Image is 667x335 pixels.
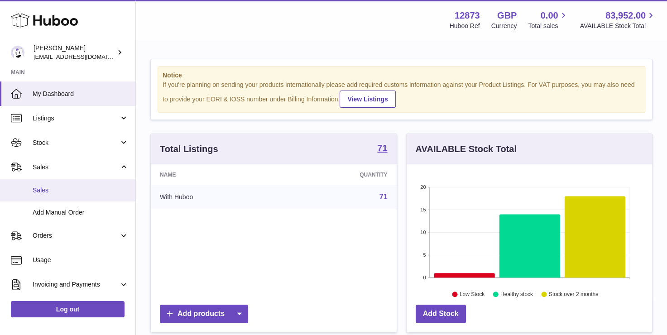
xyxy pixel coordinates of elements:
text: 20 [420,184,426,190]
text: Healthy stock [500,291,533,297]
span: 83,952.00 [605,10,646,22]
span: Stock [33,139,119,147]
th: Name [151,164,280,185]
span: My Dashboard [33,90,129,98]
span: Usage [33,256,129,264]
a: Log out [11,301,125,317]
span: Total sales [528,22,568,30]
span: Listings [33,114,119,123]
th: Quantity [280,164,396,185]
div: [PERSON_NAME] [34,44,115,61]
div: If you're planning on sending your products internationally please add required customs informati... [163,81,640,108]
text: 15 [420,207,426,212]
a: 71 [377,144,387,154]
strong: GBP [497,10,517,22]
span: [EMAIL_ADDRESS][DOMAIN_NAME] [34,53,133,60]
a: 71 [379,193,388,201]
span: Sales [33,186,129,195]
text: 5 [423,252,426,258]
text: Stock over 2 months [549,291,598,297]
strong: Notice [163,71,640,80]
td: With Huboo [151,185,280,209]
text: 0 [423,275,426,280]
div: Huboo Ref [450,22,480,30]
span: Sales [33,163,119,172]
a: 0.00 Total sales [528,10,568,30]
a: 83,952.00 AVAILABLE Stock Total [580,10,656,30]
a: Add Stock [416,305,466,323]
strong: 12873 [455,10,480,22]
text: 10 [420,230,426,235]
span: Add Manual Order [33,208,129,217]
span: AVAILABLE Stock Total [580,22,656,30]
span: 0.00 [541,10,558,22]
text: Low Stock [459,291,485,297]
img: tikhon.oleinikov@sleepandglow.com [11,46,24,59]
a: Add products [160,305,248,323]
span: Invoicing and Payments [33,280,119,289]
div: Currency [491,22,517,30]
h3: AVAILABLE Stock Total [416,143,517,155]
h3: Total Listings [160,143,218,155]
a: View Listings [340,91,395,108]
span: Orders [33,231,119,240]
strong: 71 [377,144,387,153]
